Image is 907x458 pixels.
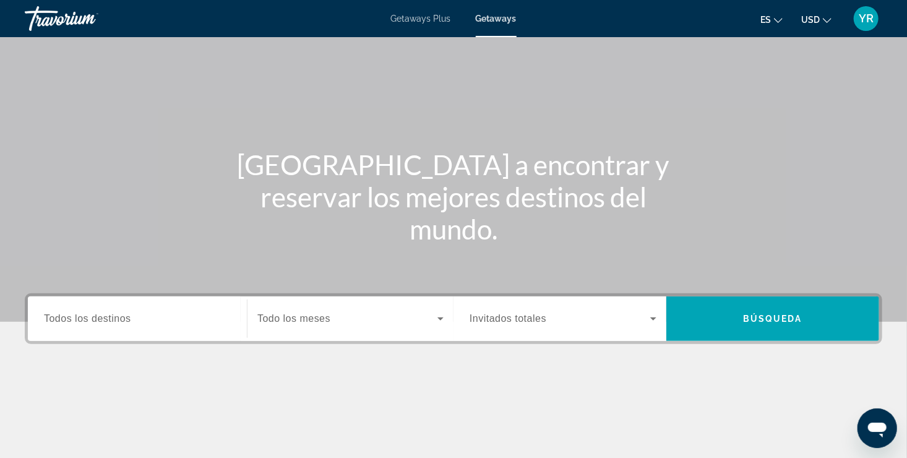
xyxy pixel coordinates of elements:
[666,296,879,341] button: Búsqueda
[850,6,882,32] button: User Menu
[801,15,820,25] span: USD
[470,313,546,324] span: Invitados totales
[743,314,802,324] span: Búsqueda
[858,408,897,448] iframe: Button to launch messaging window
[25,2,148,35] a: Travorium
[476,14,517,24] a: Getaways
[760,15,771,25] span: es
[391,14,451,24] a: Getaways Plus
[760,11,783,28] button: Change language
[44,313,131,324] span: Todos los destinos
[859,12,874,25] span: YR
[221,149,686,245] h1: [GEOGRAPHIC_DATA] a encontrar y reservar los mejores destinos del mundo.
[801,11,832,28] button: Change currency
[28,296,879,341] div: Search widget
[257,313,330,324] span: Todo los meses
